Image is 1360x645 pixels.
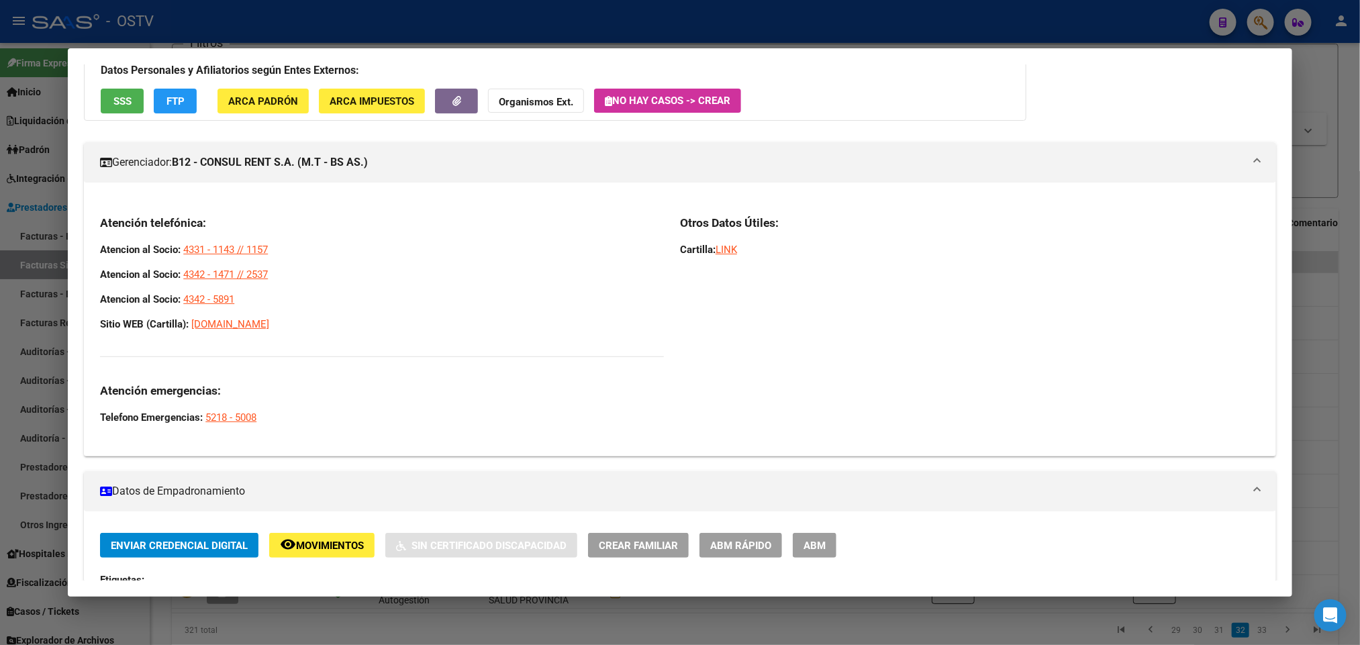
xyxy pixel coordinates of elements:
[154,89,197,113] button: FTP
[605,95,730,107] span: No hay casos -> Crear
[588,533,689,558] button: Crear Familiar
[499,96,573,108] strong: Organismos Ext.
[100,318,189,330] strong: Sitio WEB (Cartilla):
[113,95,132,107] span: SSS
[228,95,298,107] span: ARCA Padrón
[183,244,268,256] a: 4331 - 1143 // 1157
[100,383,664,398] h3: Atención emergencias:
[191,318,269,330] a: [DOMAIN_NAME]
[319,89,425,113] button: ARCA Impuestos
[599,540,678,552] span: Crear Familiar
[100,244,181,256] strong: Atencion al Socio:
[217,89,309,113] button: ARCA Padrón
[101,89,144,113] button: SSS
[680,215,1260,230] h3: Otros Datos Útiles:
[269,533,375,558] button: Movimientos
[100,215,664,230] h3: Atención telefónica:
[804,540,826,552] span: ABM
[699,533,782,558] button: ABM Rápido
[385,533,577,558] button: Sin Certificado Discapacidad
[716,244,737,256] a: LINK
[100,533,258,558] button: Enviar Credencial Digital
[111,540,248,552] span: Enviar Credencial Digital
[100,268,181,281] strong: Atencion al Socio:
[183,268,268,281] a: 4342 - 1471 // 2537
[100,293,181,305] strong: Atencion al Socio:
[296,540,364,552] span: Movimientos
[205,411,256,424] a: 5218 - 5008
[330,95,414,107] span: ARCA Impuestos
[793,533,836,558] button: ABM
[100,154,1243,170] mat-panel-title: Gerenciador:
[84,142,1275,183] mat-expansion-panel-header: Gerenciador:B12 - CONSUL RENT S.A. (M.T - BS AS.)
[488,89,584,113] button: Organismos Ext.
[84,471,1275,511] mat-expansion-panel-header: Datos de Empadronamiento
[100,574,144,586] strong: Etiquetas:
[84,183,1275,456] div: Gerenciador:B12 - CONSUL RENT S.A. (M.T - BS AS.)
[100,411,203,424] strong: Telefono Emergencias:
[172,154,368,170] strong: B12 - CONSUL RENT S.A. (M.T - BS AS.)
[183,293,234,305] a: 4342 - 5891
[594,89,741,113] button: No hay casos -> Crear
[411,540,567,552] span: Sin Certificado Discapacidad
[101,62,1010,79] h3: Datos Personales y Afiliatorios según Entes Externos:
[280,536,296,552] mat-icon: remove_red_eye
[166,95,185,107] span: FTP
[100,483,1243,499] mat-panel-title: Datos de Empadronamiento
[1314,599,1347,632] div: Open Intercom Messenger
[680,244,716,256] strong: Cartilla:
[710,540,771,552] span: ABM Rápido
